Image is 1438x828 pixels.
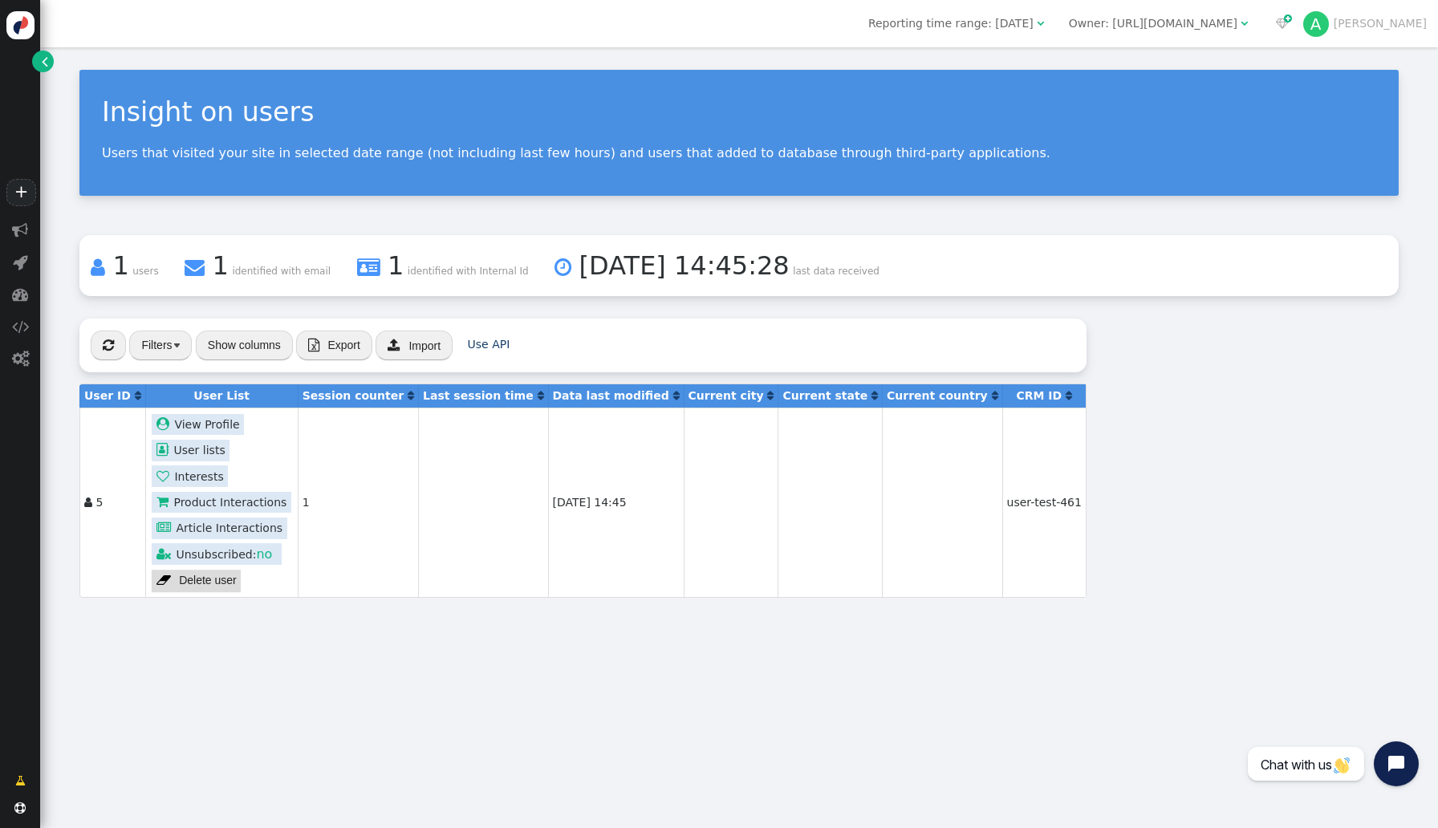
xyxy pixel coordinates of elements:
div: Owner: [URL][DOMAIN_NAME] [1069,15,1237,32]
span:  [357,253,380,283]
button: Filters [129,331,192,359]
span:  [12,286,28,302]
span:  [12,222,28,238]
b: User ID [84,389,131,402]
span:  [156,570,171,591]
a: Article Interactions [152,517,286,539]
span:  [13,254,28,270]
span: identified with email [232,266,331,277]
span: Export [327,339,359,351]
span:  [12,319,29,335]
b: CRM ID [1016,389,1062,402]
span:  [308,339,319,351]
a:  [135,389,141,402]
a:  [1066,389,1072,402]
span:  [12,351,29,367]
span: Click to sort [1066,390,1072,401]
img: logo-icon.svg [6,11,35,39]
img: trigger_black.png [174,343,180,347]
span: 1 [213,250,229,281]
span: [DATE] 14:45 [553,496,627,509]
span:  [156,469,174,482]
span:  [156,443,173,456]
a:  [992,389,998,402]
span:  [1241,18,1248,29]
span: Click to sort [767,390,774,401]
span: users [132,266,158,277]
span:  [14,802,26,814]
span:  [91,253,105,283]
span: 1 [112,250,128,281]
a: View Profile [152,414,244,436]
span: Click to sort [408,390,414,401]
span: Click to sort [135,390,141,401]
a: A[PERSON_NAME] [1303,17,1427,30]
a:  [4,766,37,795]
b: Data last modified [553,389,669,402]
p: Users that visited your site in selected date range (not including last few hours) and users that... [102,145,1376,160]
div: Unsubscribed: [152,543,282,565]
span:  [15,773,26,789]
div: Insight on users [102,92,1376,132]
a: Use API [468,338,510,351]
span:  [103,339,114,351]
span: no [256,546,272,562]
b: User List [193,389,250,402]
a:  [767,389,774,402]
div: A [1303,11,1329,37]
b: Current city [689,389,764,402]
span: identified with Internal Id [408,266,529,277]
button: Import [376,331,453,359]
span: Click to sort [538,390,544,401]
span:  [156,547,176,560]
a:  [538,389,544,402]
span: Click to sort [871,390,878,401]
span: last data received [793,266,879,277]
span: [DATE] 14:45:28 [579,250,790,281]
span:  [388,339,400,351]
span: Reporting time range: [DATE] [868,17,1034,30]
td: user-test-461 [1002,408,1086,597]
a:  [673,389,680,402]
a: User lists [152,440,230,461]
b: Current state [782,389,867,402]
span: Click to sort [673,390,680,401]
span:  [1276,18,1289,29]
span:  [42,53,48,70]
span:  [1037,18,1044,29]
span:  [185,253,205,283]
a: + [6,179,35,206]
span:  [156,495,173,508]
td: 1 [298,408,418,597]
a:  [32,51,54,72]
span:  [156,521,176,534]
b: Session counter [303,389,404,402]
button: Show columns [196,331,293,359]
span:  [554,253,571,283]
span: 5 [95,496,103,509]
b: Last session time [423,389,534,402]
button:  [91,331,126,359]
a:  [408,389,414,402]
span:  [156,417,174,430]
button:  Export [296,331,372,359]
span:  [84,497,92,508]
span: Click to sort [992,390,998,401]
a: Product Interactions [152,492,290,513]
a: Interests [152,465,228,487]
b: Current country [887,389,988,402]
a:  [871,389,878,402]
span: 1 [388,250,404,281]
a: Delete user [152,570,241,592]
